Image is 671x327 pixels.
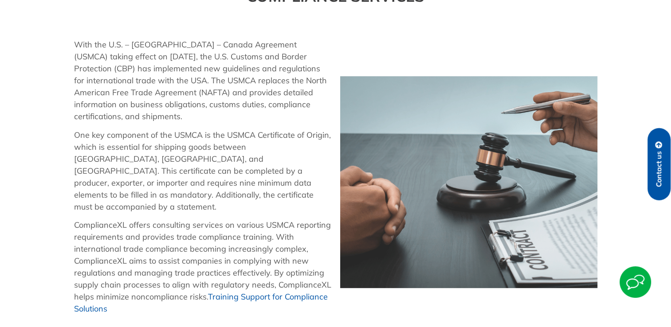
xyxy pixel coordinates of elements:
p: One key component of the USMCA is the USMCA Certificate of Origin, which is essential for shippin... [74,129,331,213]
img: Start Chat [620,266,651,298]
img: USMCA [340,76,597,288]
p: With the U.S. – [GEOGRAPHIC_DATA] – Canada Agreement (USMCA) taking effect on [DATE], the U.S. Cu... [74,39,331,122]
p: ComplianceXL offers consulting services on various USMCA reporting requirements and provides trad... [74,219,331,315]
span: Contact us [655,151,663,187]
a: Contact us [647,128,671,200]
